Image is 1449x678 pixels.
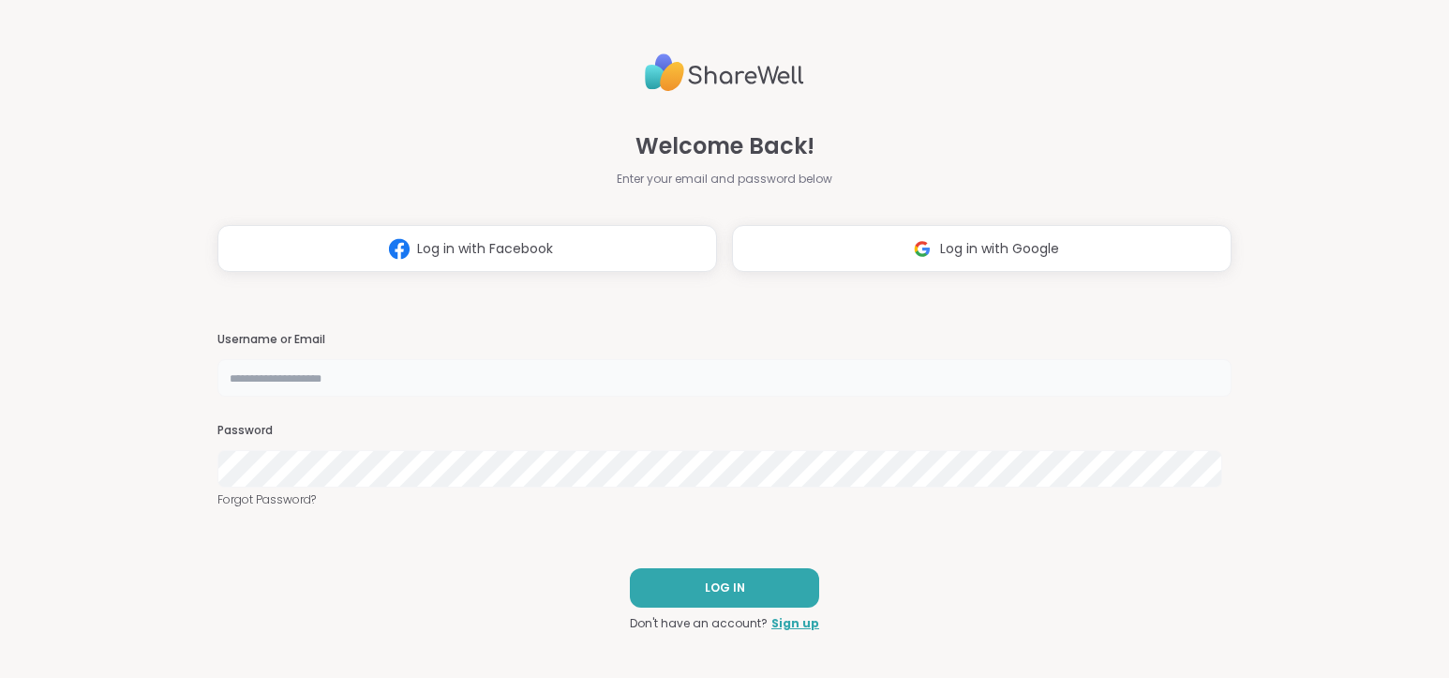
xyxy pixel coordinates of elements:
[705,580,745,596] span: LOG IN
[217,491,1232,508] a: Forgot Password?
[771,615,819,632] a: Sign up
[217,225,717,272] button: Log in with Facebook
[940,239,1059,259] span: Log in with Google
[630,615,768,632] span: Don't have an account?
[630,568,819,608] button: LOG IN
[217,332,1232,348] h3: Username or Email
[635,129,814,163] span: Welcome Back!
[904,232,940,266] img: ShareWell Logomark
[381,232,417,266] img: ShareWell Logomark
[645,46,804,99] img: ShareWell Logo
[217,423,1232,439] h3: Password
[417,239,553,259] span: Log in with Facebook
[617,171,832,188] span: Enter your email and password below
[732,225,1232,272] button: Log in with Google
